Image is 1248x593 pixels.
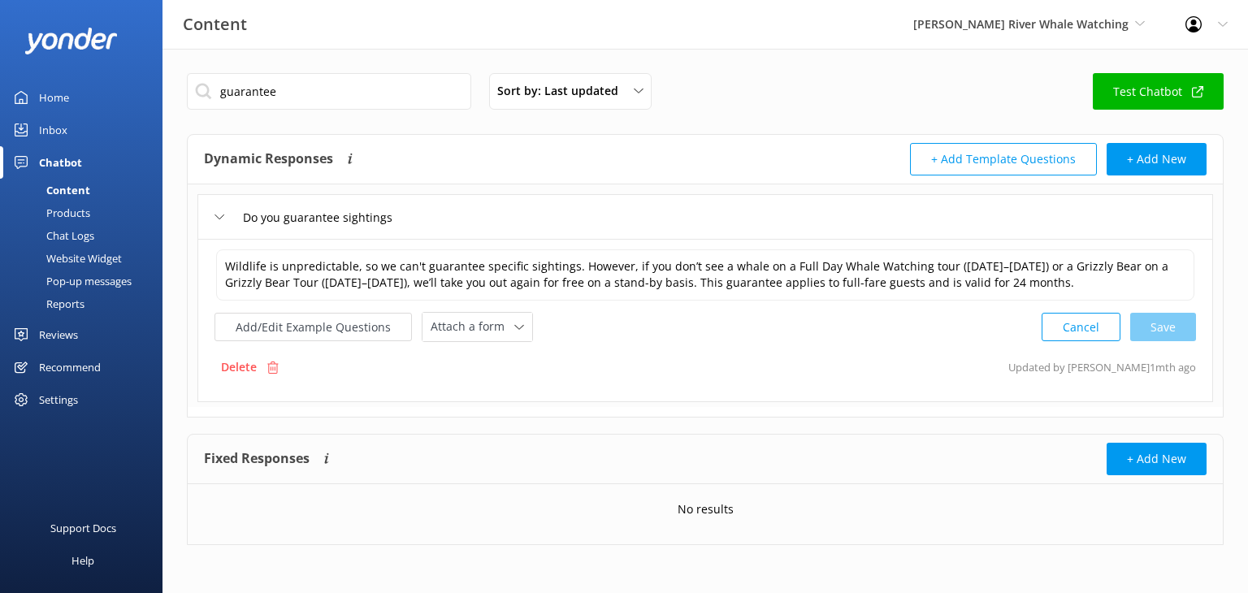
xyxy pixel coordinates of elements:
[39,114,67,146] div: Inbox
[24,28,118,54] img: yonder-white-logo.png
[221,358,257,376] p: Delete
[10,201,90,224] div: Products
[39,81,69,114] div: Home
[678,500,734,518] p: No results
[1008,352,1196,383] p: Updated by [PERSON_NAME] 1mth ago
[1042,313,1120,341] button: Cancel
[10,292,84,315] div: Reports
[10,270,162,292] a: Pop-up messages
[10,270,132,292] div: Pop-up messages
[1093,73,1224,110] a: Test Chatbot
[497,82,628,100] span: Sort by: Last updated
[10,247,162,270] a: Website Widget
[910,143,1097,175] button: + Add Template Questions
[10,224,94,247] div: Chat Logs
[10,224,162,247] a: Chat Logs
[39,351,101,383] div: Recommend
[10,292,162,315] a: Reports
[187,73,471,110] input: Search all Chatbot Content
[1107,143,1207,175] button: + Add New
[214,313,412,341] button: Add/Edit Example Questions
[10,179,90,201] div: Content
[204,443,310,475] h4: Fixed Responses
[39,318,78,351] div: Reviews
[1107,443,1207,475] button: + Add New
[216,249,1194,301] textarea: Wildlife is unpredictable, so we can't guarantee specific sightings. However, if you don’t see a ...
[71,544,94,577] div: Help
[39,146,82,179] div: Chatbot
[50,512,116,544] div: Support Docs
[10,201,162,224] a: Products
[10,179,162,201] a: Content
[183,11,247,37] h3: Content
[39,383,78,416] div: Settings
[913,16,1129,32] span: [PERSON_NAME] River Whale Watching
[10,247,122,270] div: Website Widget
[204,143,333,175] h4: Dynamic Responses
[431,318,514,335] span: Attach a form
